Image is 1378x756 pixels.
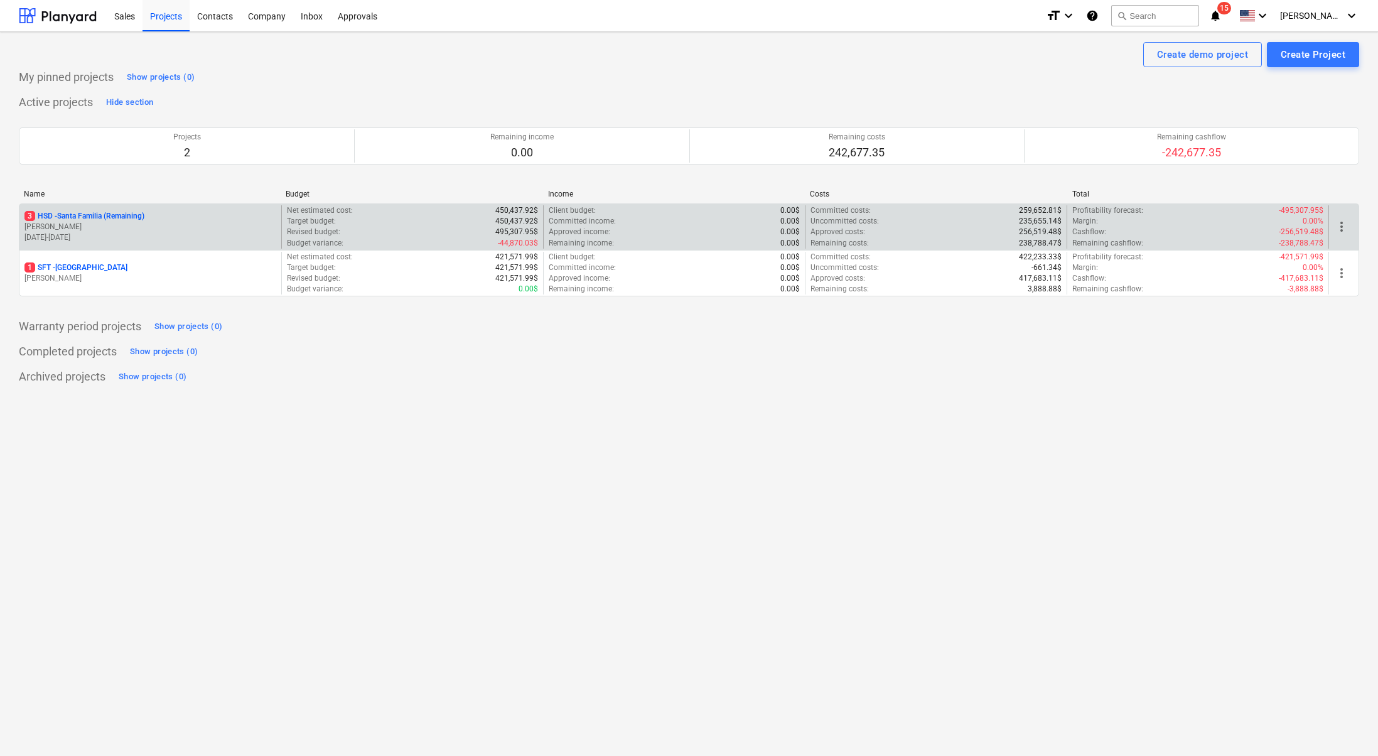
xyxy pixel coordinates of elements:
button: Show projects (0) [151,316,225,337]
p: Uncommitted costs : [810,216,879,227]
span: 3 [24,211,35,221]
p: Remaining costs : [810,284,869,294]
p: Profitability forecast : [1072,205,1143,216]
p: Committed income : [549,216,616,227]
i: Knowledge base [1086,8,1099,23]
p: 450,437.92$ [495,205,538,216]
p: -495,307.95$ [1279,205,1323,216]
p: Revised budget : [287,227,340,237]
p: 0.00$ [780,252,800,262]
p: My pinned projects [19,70,114,85]
button: Show projects (0) [127,342,201,362]
button: Create demo project [1143,42,1262,67]
p: HSD - Santa Familia (Remaining) [24,211,144,222]
p: Committed costs : [810,252,871,262]
p: SFT - [GEOGRAPHIC_DATA] [24,262,127,273]
button: Hide section [103,92,156,112]
p: Projects [173,132,201,143]
p: 235,655.14$ [1019,216,1062,227]
p: 421,571.99$ [495,262,538,273]
div: Name [24,190,276,198]
div: Show projects (0) [127,70,195,85]
p: Remaining cashflow : [1072,238,1143,249]
p: 238,788.47$ [1019,238,1062,249]
p: -3,888.88$ [1288,284,1323,294]
p: -242,677.35 [1157,145,1226,160]
div: 3HSD -Santa Familia (Remaining)[PERSON_NAME][DATE]-[DATE] [24,211,276,243]
iframe: Chat Widget [1315,696,1378,756]
span: search [1117,11,1127,21]
div: Costs [810,190,1062,198]
p: Approved income : [549,273,610,284]
p: Net estimated cost : [287,205,353,216]
div: Create demo project [1157,46,1248,63]
div: Create Project [1281,46,1345,63]
p: Remaining income [490,132,554,143]
p: Approved costs : [810,227,865,237]
p: Revised budget : [287,273,340,284]
p: Completed projects [19,344,117,359]
p: [PERSON_NAME] [24,273,276,284]
span: more_vert [1334,266,1349,281]
p: Budget variance : [287,238,343,249]
p: Committed costs : [810,205,871,216]
p: -421,571.99$ [1279,252,1323,262]
p: 421,571.99$ [495,273,538,284]
p: -238,788.47$ [1279,238,1323,249]
p: -661.34$ [1031,262,1062,273]
div: Total [1072,190,1324,198]
p: [PERSON_NAME] [24,222,276,232]
button: Show projects (0) [124,67,198,87]
span: more_vert [1334,219,1349,234]
p: [DATE] - [DATE] [24,232,276,243]
div: Budget [286,190,537,198]
p: 0.00$ [780,238,800,249]
p: Active projects [19,95,93,110]
div: 1SFT -[GEOGRAPHIC_DATA][PERSON_NAME] [24,262,276,284]
i: notifications [1209,8,1222,23]
p: Archived projects [19,369,105,384]
div: Show projects (0) [119,370,186,384]
p: Committed income : [549,262,616,273]
p: Target budget : [287,262,336,273]
p: 3,888.88$ [1028,284,1062,294]
p: Cashflow : [1072,227,1106,237]
p: -44,870.03$ [498,238,538,249]
button: Search [1111,5,1199,26]
p: Margin : [1072,216,1098,227]
p: 0.00$ [780,262,800,273]
div: Widget de chat [1315,696,1378,756]
p: Net estimated cost : [287,252,353,262]
p: 242,677.35 [829,145,885,160]
span: 15 [1217,2,1231,14]
p: Remaining income : [549,284,614,294]
p: 417,683.11$ [1019,273,1062,284]
p: Profitability forecast : [1072,252,1143,262]
i: keyboard_arrow_down [1255,8,1270,23]
span: 1 [24,262,35,273]
button: Show projects (0) [116,367,190,387]
p: 2 [173,145,201,160]
span: [PERSON_NAME] [1280,11,1343,21]
p: Budget variance : [287,284,343,294]
p: Approved income : [549,227,610,237]
p: 495,307.95$ [495,227,538,237]
p: Client budget : [549,205,596,216]
p: -417,683.11$ [1279,273,1323,284]
p: Margin : [1072,262,1098,273]
p: Cashflow : [1072,273,1106,284]
p: 0.00$ [780,227,800,237]
p: Client budget : [549,252,596,262]
div: Show projects (0) [130,345,198,359]
i: keyboard_arrow_down [1061,8,1076,23]
p: 259,652.81$ [1019,205,1062,216]
p: 0.00% [1303,216,1323,227]
button: Create Project [1267,42,1359,67]
p: Remaining costs [829,132,885,143]
div: Income [548,190,800,198]
p: 0.00$ [780,205,800,216]
p: 421,571.99$ [495,252,538,262]
p: 256,519.48$ [1019,227,1062,237]
p: Remaining cashflow : [1072,284,1143,294]
p: -256,519.48$ [1279,227,1323,237]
